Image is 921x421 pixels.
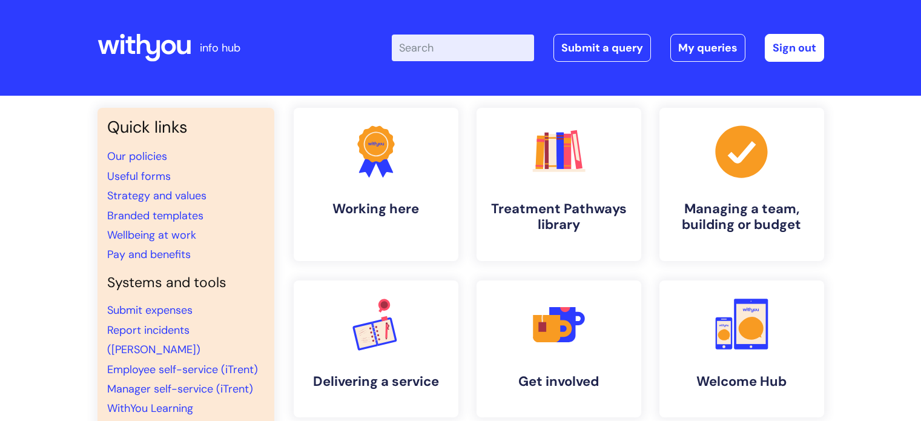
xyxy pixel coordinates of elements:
h4: Get involved [486,374,632,390]
h4: Managing a team, building or budget [669,201,814,233]
a: Employee self-service (iTrent) [107,362,258,377]
a: Managing a team, building or budget [659,108,824,261]
a: Report incidents ([PERSON_NAME]) [107,323,200,357]
a: Get involved [477,280,641,417]
h4: Systems and tools [107,274,265,291]
a: Strategy and values [107,188,206,203]
p: info hub [200,38,240,58]
a: Useful forms [107,169,171,184]
a: Submit expenses [107,303,193,317]
a: Sign out [765,34,824,62]
a: Manager self-service (iTrent) [107,382,253,396]
div: | - [392,34,824,62]
a: Working here [294,108,458,261]
h3: Quick links [107,118,265,137]
a: Branded templates [107,208,203,223]
a: WithYou Learning [107,401,193,416]
a: Welcome Hub [659,280,824,417]
h4: Delivering a service [303,374,449,390]
a: Submit a query [553,34,651,62]
a: Our policies [107,149,167,164]
a: Delivering a service [294,280,458,417]
a: My queries [670,34,745,62]
a: Wellbeing at work [107,228,196,242]
h4: Treatment Pathways library [486,201,632,233]
a: Treatment Pathways library [477,108,641,261]
input: Search [392,35,534,61]
h4: Working here [303,201,449,217]
h4: Welcome Hub [669,374,814,390]
a: Pay and benefits [107,247,191,262]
